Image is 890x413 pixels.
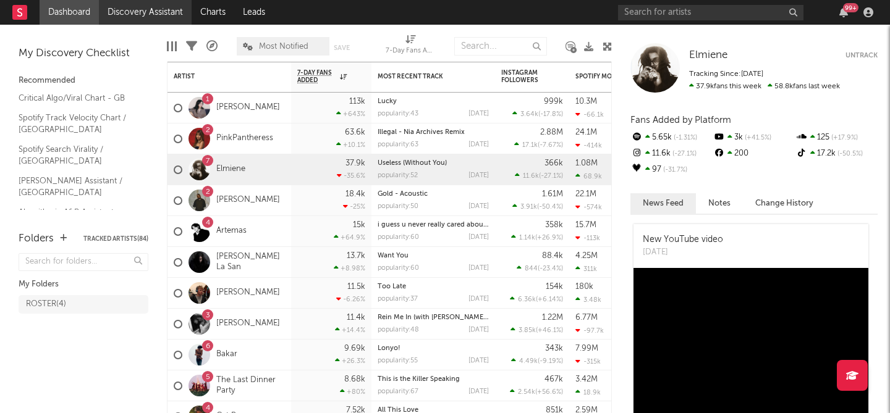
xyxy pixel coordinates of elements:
div: ( ) [511,326,563,334]
div: 999k [544,98,563,106]
div: Too Late [378,283,489,290]
div: 180k [575,283,593,291]
div: 10.3M [575,98,597,106]
div: 68.9k [575,172,602,180]
span: +46.1 % [538,327,561,334]
a: Critical Algo/Viral Chart - GB [19,91,136,105]
div: 467k [545,375,563,383]
div: 1.22M [542,314,563,322]
div: 113k [349,98,365,106]
div: ( ) [514,141,563,149]
div: 17.2k [795,146,878,162]
div: 22.1M [575,190,596,198]
div: +643 % [336,110,365,118]
span: 1.14k [519,235,535,241]
a: ROSTER(4) [19,295,148,314]
div: 15.7M [575,221,596,229]
div: popularity: 55 [378,357,418,364]
a: Elmiene [216,164,245,175]
div: 1.08M [575,159,598,167]
span: 58.8k fans last week [689,83,840,90]
div: Filters [186,31,197,62]
span: 2.54k [518,389,535,396]
div: popularity: 50 [378,203,418,210]
a: Gold - Acoustic [378,191,428,198]
div: [DATE] [468,172,489,179]
span: -9.19 % [540,358,561,365]
div: 18.4k [345,190,365,198]
input: Search for artists [618,5,803,20]
a: [PERSON_NAME] [216,102,280,113]
span: -27.1 % [541,173,561,180]
span: 3.64k [520,111,538,118]
div: [DATE] [468,111,489,117]
div: Rein Me In (with Olivia Dean) - Live At London Stadium / Extended Intro Version [378,314,489,321]
div: [DATE] [468,388,489,395]
span: 6.36k [518,296,536,303]
div: [DATE] [468,265,489,272]
div: 5.65k [630,130,713,146]
span: -50.4 % [539,204,561,211]
div: [DATE] [468,357,489,364]
span: -27.1 % [671,151,697,157]
span: -1.31 % [672,135,697,141]
div: 8.68k [344,375,365,383]
div: +26.3 % [335,357,365,365]
div: Want You [378,252,489,259]
div: New YouTube video [643,233,723,246]
a: Spotify Search Virality / [GEOGRAPHIC_DATA] [19,143,136,168]
div: This is the Killer Speaking [378,376,489,383]
a: Artemas [216,226,247,236]
div: [DATE] [468,327,489,333]
button: 99+ [839,7,848,17]
div: Spotify Monthly Listeners [575,73,668,80]
button: Save [334,44,350,51]
a: [PERSON_NAME] La San [216,252,285,273]
span: -17.8 % [540,111,561,118]
div: My Discovery Checklist [19,46,148,61]
span: 37.9k fans this week [689,83,761,90]
a: [PERSON_NAME] [216,319,280,329]
div: [DATE] [468,234,489,241]
button: News Feed [630,193,696,214]
div: -315k [575,357,601,365]
div: -25 % [343,202,365,211]
div: 3.48k [575,296,601,304]
div: 11.4k [347,314,365,322]
div: popularity: 43 [378,111,418,117]
div: popularity: 63 [378,141,418,148]
div: Recommended [19,73,148,88]
div: popularity: 37 [378,296,418,302]
div: -574k [575,203,602,211]
span: Fans Added by Platform [630,115,731,125]
div: 63.6k [345,128,365,136]
a: Elmiene [689,49,727,62]
span: 11.6k [523,173,539,180]
a: Algorithmic A&R Assistant ([GEOGRAPHIC_DATA]) [19,206,136,231]
input: Search... [454,37,547,56]
div: 18.9k [575,388,601,396]
div: [DATE] [643,246,723,259]
div: 97 [630,162,713,178]
div: A&R Pipeline [206,31,218,62]
div: 311k [575,265,597,273]
div: ROSTER ( 4 ) [26,297,66,312]
div: -6.26 % [336,295,365,303]
a: Lonyo! [378,345,400,352]
div: 1.61M [542,190,563,198]
span: Tracking Since: [DATE] [689,70,763,78]
div: i guess u never really cared about me [378,222,489,228]
span: Most Notified [259,43,308,51]
div: popularity: 60 [378,265,419,272]
a: Spotify Track Velocity Chart / [GEOGRAPHIC_DATA] [19,111,136,136]
div: [DATE] [468,141,489,148]
button: Untrack [845,49,878,62]
div: Instagram Followers [501,69,545,84]
span: +56.6 % [537,389,561,396]
div: 15k [353,221,365,229]
a: The Last Dinner Party [216,375,285,396]
div: -35.6 % [337,172,365,180]
div: popularity: 52 [378,172,418,179]
span: Elmiene [689,50,727,60]
div: 358k [545,221,563,229]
